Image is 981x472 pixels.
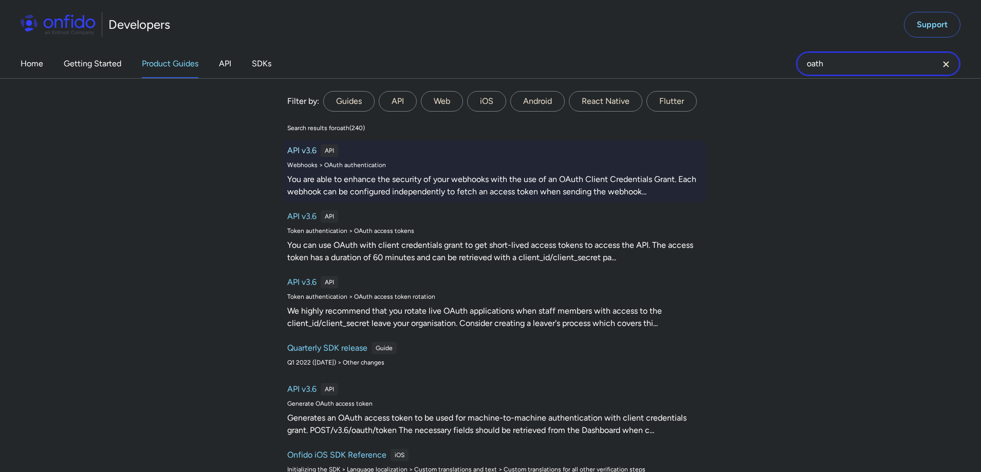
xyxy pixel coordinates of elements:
[321,210,338,223] div: API
[287,342,367,354] h6: Quarterly SDK release
[287,95,319,107] div: Filter by:
[21,49,43,78] a: Home
[391,449,409,461] div: iOS
[421,91,463,112] label: Web
[287,412,702,437] div: Generates an OAuth access token to be used for machine-to-machine authentication with client cred...
[287,210,317,223] h6: API v3.6
[467,91,506,112] label: iOS
[287,305,702,330] div: We highly recommend that you rotate live OAuth applications when staff members with access to the...
[379,91,417,112] label: API
[219,49,231,78] a: API
[283,206,707,268] a: API v3.6APIToken authentication > OAuth access tokensYou can use OAuth with client credentials gr...
[283,379,707,441] a: API v3.6APIGenerate OAuth access tokenGenerates an OAuth access token to be used for machine-to-m...
[287,449,386,461] h6: Onfido iOS SDK Reference
[796,51,960,76] input: Onfido search input field
[287,239,702,264] div: You can use OAuth with client credentials grant to get short-lived access tokens to access the AP...
[940,58,952,70] svg: Clear search field button
[321,276,338,288] div: API
[904,12,960,38] a: Support
[510,91,565,112] label: Android
[287,293,702,301] div: Token authentication > OAuth access token rotation
[323,91,375,112] label: Guides
[287,400,702,408] div: Generate OAuth access token
[287,161,702,169] div: Webhooks > OAuth authentication
[646,91,697,112] label: Flutter
[287,144,317,157] h6: API v3.6
[321,144,338,157] div: API
[287,276,317,288] h6: API v3.6
[252,49,271,78] a: SDKs
[283,338,707,375] a: Quarterly SDK releaseGuideQ1 2022 ([DATE]) > Other changes
[569,91,642,112] label: React Native
[372,342,397,354] div: Guide
[321,383,338,395] div: API
[287,227,702,235] div: Token authentication > OAuth access tokens
[64,49,121,78] a: Getting Started
[287,173,702,198] div: You are able to enhance the security of your webhooks with the use of an OAuth Client Credentials...
[287,124,365,132] div: Search results for oath ( 240 )
[287,358,702,367] div: Q1 2022 ([DATE]) > Other changes
[142,49,198,78] a: Product Guides
[283,140,707,202] a: API v3.6APIWebhooks > OAuth authenticationYou are able to enhance the security of your webhooks w...
[287,383,317,395] h6: API v3.6
[283,272,707,334] a: API v3.6APIToken authentication > OAuth access token rotationWe highly recommend that you rotate ...
[108,16,170,33] h1: Developers
[21,14,96,35] img: Onfido Logo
